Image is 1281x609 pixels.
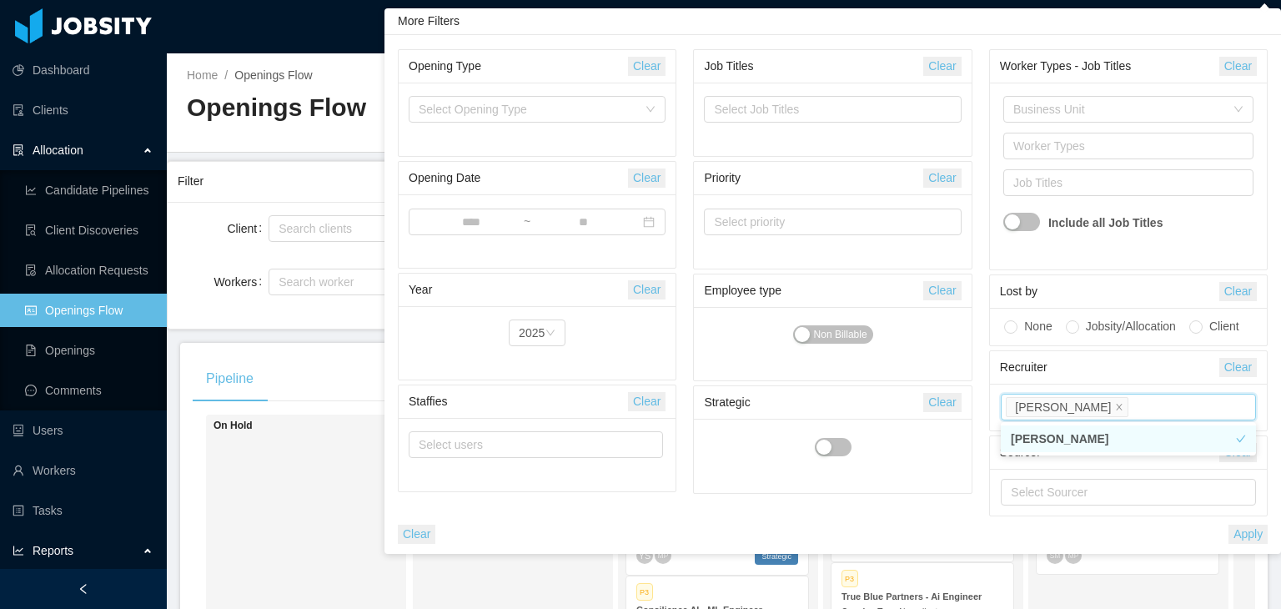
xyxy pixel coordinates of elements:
button: Clear [628,57,666,76]
div: Worker Types - Job Titles [1000,51,1219,82]
div: Opening Date [409,163,628,194]
div: Job Titles [704,51,923,82]
span: YS [639,551,651,561]
span: Openings Flow [234,68,312,82]
div: Business Unit [1013,101,1225,118]
i: icon: close [1115,403,1123,413]
i: icon: check [1236,434,1246,444]
div: Year [409,274,628,305]
a: icon: pie-chartDashboard [13,53,153,87]
div: [PERSON_NAME] [1015,398,1111,416]
div: Pipeline [193,355,267,402]
div: Select Sourcer [1011,484,1238,501]
span: P3 [636,583,653,601]
a: icon: userWorkers [13,454,153,487]
a: Home [187,68,218,82]
button: Clear [1219,358,1257,377]
button: Clear [628,169,666,188]
div: Job Titles [1013,174,1236,191]
button: Clear [923,281,961,300]
a: icon: file-searchClient Discoveries [25,214,153,247]
div: Sourcer [1000,437,1219,468]
a: icon: robotUsers [13,414,153,447]
strong: Include all Job Titles [1048,206,1163,239]
a: icon: file-textOpenings [25,334,153,367]
a: icon: line-chartCandidate Pipelines [25,174,153,207]
li: Miguel Rodrigues [1006,397,1128,417]
label: Workers [213,275,269,289]
div: Strategic [704,387,923,418]
button: Clear [628,280,666,299]
span: Client [1203,320,1246,333]
div: Opening Type [409,51,628,82]
div: Recruiter [1000,352,1219,383]
div: Priority [704,163,923,194]
a: icon: file-doneAllocation Requests [25,254,153,287]
div: Filter [178,166,990,197]
div: More Filters [384,8,1281,35]
a: icon: auditClients [13,93,153,127]
div: Staffies [409,386,628,417]
h2: Openings Flow [187,91,724,125]
div: Lost by [1000,276,1219,307]
div: Worker Types [1013,138,1236,154]
h1: On Hold [213,420,447,432]
a: icon: profileTasks [13,494,153,527]
button: Clear [1219,282,1257,301]
button: Clear [923,169,961,188]
i: icon: line-chart [13,545,24,556]
button: Clear [398,525,435,544]
a: icon: messageComments [25,374,153,407]
strong: True Blue Partners - Ai Engineer [841,591,982,601]
button: Clear [1219,57,1257,76]
i: icon: down [1233,104,1243,116]
span: MP [1068,551,1078,559]
span: / [224,68,228,82]
div: Select Opening Type [419,101,637,118]
span: Jobsity/Allocation [1079,320,1183,333]
li: [PERSON_NAME] [1001,425,1256,452]
span: None [1017,320,1058,333]
button: Apply [1228,525,1268,544]
span: Allocation [33,143,83,157]
button: Clear [923,393,961,412]
div: Select users [419,436,646,453]
span: MP [658,551,668,559]
div: 2025 [519,320,545,345]
label: Client [227,222,269,235]
i: icon: down [646,104,656,116]
span: Strategic [755,547,798,565]
button: Clear [923,57,961,76]
div: Employee type [704,275,923,306]
span: Reports [33,544,73,557]
div: Select Job Titles [714,101,943,118]
span: SM [1050,551,1060,559]
a: icon: idcardOpenings Flow [25,294,153,327]
span: P3 [841,570,858,587]
input: Client [274,219,283,239]
input: Workers [274,272,283,292]
div: Select priority [714,214,936,230]
button: Clear [628,392,666,411]
i: icon: solution [13,144,24,156]
span: Non Billable [814,326,867,343]
i: icon: calendar [643,216,655,228]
